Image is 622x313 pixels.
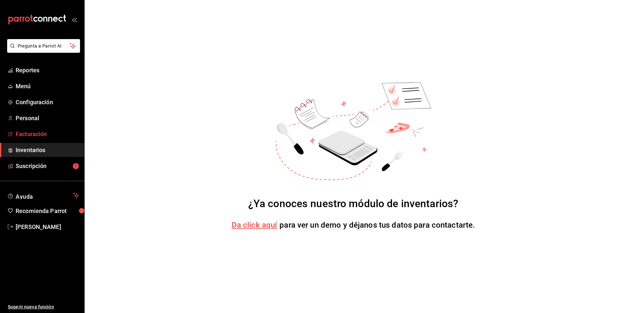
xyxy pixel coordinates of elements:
[16,222,79,231] span: [PERSON_NAME]
[232,221,277,230] a: Da click aquí
[16,162,79,170] span: Suscripción
[279,221,475,230] span: para ver un demo y déjanos tus datos para contactarte.
[16,206,79,215] span: Recomienda Parrot
[7,39,80,53] button: Pregunta a Parrot AI
[16,82,79,91] span: Menú
[16,146,79,154] span: Inventarios
[5,47,80,54] a: Pregunta a Parrot AI
[16,114,79,122] span: Personal
[8,304,79,310] span: Sugerir nueva función
[72,17,77,22] button: open_drawer_menu
[16,98,79,107] span: Configuración
[18,43,70,50] span: Pregunta a Parrot AI
[16,192,71,199] span: Ayuda
[16,130,79,138] span: Facturación
[248,196,459,211] div: ¿Ya conoces nuestro módulo de inventarios?
[16,66,79,75] span: Reportes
